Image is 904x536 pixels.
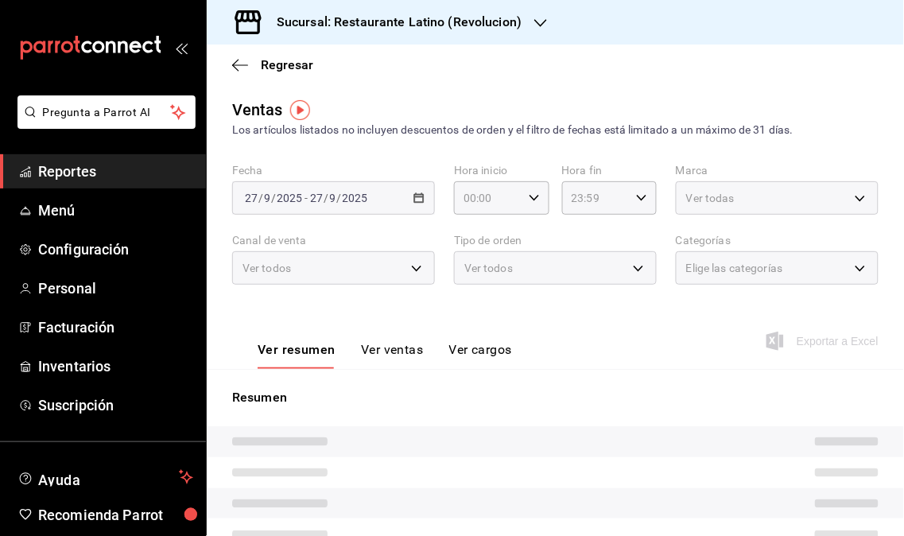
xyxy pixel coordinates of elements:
div: Los artículos listados no incluyen descuentos de orden y el filtro de fechas está limitado a un m... [232,122,879,138]
input: -- [329,192,337,204]
span: / [271,192,276,204]
span: Ver todos [242,260,291,276]
div: navigation tabs [258,342,512,369]
label: Marca [676,165,879,177]
span: Personal [38,278,193,299]
span: Regresar [261,57,313,72]
input: ---- [342,192,369,204]
span: Ver todas [686,190,735,206]
button: Regresar [232,57,313,72]
input: -- [263,192,271,204]
label: Hora fin [562,165,658,177]
input: -- [309,192,324,204]
span: Reportes [38,161,193,182]
span: Ayuda [38,468,173,487]
label: Tipo de orden [454,235,657,247]
span: Menú [38,200,193,221]
span: / [324,192,328,204]
img: Tooltip marker [290,100,310,120]
label: Hora inicio [454,165,549,177]
span: - [305,192,308,204]
label: Fecha [232,165,435,177]
span: Recomienda Parrot [38,504,193,526]
span: Facturación [38,317,193,338]
span: / [258,192,263,204]
h3: Sucursal: Restaurante Latino (Revolucion) [264,13,522,32]
button: Pregunta a Parrot AI [17,95,196,129]
span: Inventarios [38,355,193,377]
a: Pregunta a Parrot AI [11,115,196,132]
button: open_drawer_menu [175,41,188,54]
button: Ver ventas [361,342,424,369]
p: Resumen [232,388,879,407]
span: Elige las categorías [686,260,783,276]
button: Ver resumen [258,342,336,369]
span: Pregunta a Parrot AI [43,104,171,121]
span: Configuración [38,239,193,260]
input: ---- [276,192,303,204]
button: Ver cargos [449,342,513,369]
label: Categorías [676,235,879,247]
span: Suscripción [38,394,193,416]
span: / [337,192,342,204]
div: Ventas [232,98,283,122]
label: Canal de venta [232,235,435,247]
span: Ver todos [464,260,513,276]
input: -- [244,192,258,204]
